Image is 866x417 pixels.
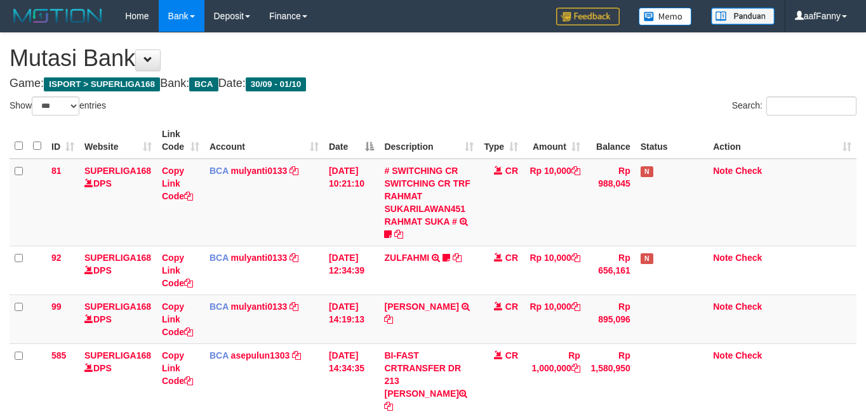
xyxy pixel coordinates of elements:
a: # SWITCHING CR SWITCHING CR TRF RAHMAT SUKARILAWAN451 RAHMAT SUKA # [384,166,470,227]
th: Account: activate to sort column ascending [204,122,324,159]
span: 30/09 - 01/10 [246,77,307,91]
a: SUPERLIGA168 [84,350,151,361]
span: Has Note [641,253,653,264]
a: Check [735,301,762,312]
span: 92 [51,253,62,263]
a: Copy BI-FAST CRTRANSFER DR 213 ALFID YODA PRASETY to clipboard [384,401,393,411]
a: Note [713,253,733,263]
td: Rp 988,045 [585,159,636,246]
th: Description: activate to sort column ascending [379,122,479,159]
a: mulyanti0133 [231,166,288,176]
a: Copy mulyanti0133 to clipboard [290,253,298,263]
a: SUPERLIGA168 [84,253,151,263]
img: Feedback.jpg [556,8,620,25]
th: Action: activate to sort column ascending [708,122,856,159]
img: MOTION_logo.png [10,6,106,25]
a: [PERSON_NAME] [384,301,458,312]
a: mulyanti0133 [231,301,288,312]
th: Status [636,122,708,159]
span: 585 [51,350,66,361]
th: Website: activate to sort column ascending [79,122,157,159]
th: Link Code: activate to sort column ascending [157,122,204,159]
td: [DATE] 10:21:10 [324,159,380,246]
span: 81 [51,166,62,176]
a: Copy Link Code [162,166,193,201]
a: Copy ZULFAHMI to clipboard [453,253,462,263]
a: Check [735,253,762,263]
a: Copy Link Code [162,253,193,288]
label: Search: [732,96,856,116]
td: [DATE] 14:19:13 [324,295,380,343]
td: DPS [79,295,157,343]
td: Rp 10,000 [523,295,585,343]
span: 99 [51,301,62,312]
a: Copy Rp 10,000 to clipboard [571,166,580,176]
a: mulyanti0133 [231,253,288,263]
a: Note [713,166,733,176]
a: Copy Link Code [162,301,193,337]
a: Check [735,350,762,361]
img: Button%20Memo.svg [639,8,692,25]
a: Note [713,350,733,361]
a: Copy MUHAMMAD REZA to clipboard [384,314,393,324]
span: BCA [210,253,229,263]
td: DPS [79,246,157,295]
span: CR [505,166,518,176]
span: BCA [189,77,218,91]
a: Copy Rp 10,000 to clipboard [571,301,580,312]
a: Copy mulyanti0133 to clipboard [290,301,298,312]
h4: Game: Bank: Date: [10,77,856,90]
span: CR [505,253,518,263]
td: [DATE] 12:34:39 [324,246,380,295]
td: DPS [79,159,157,246]
a: SUPERLIGA168 [84,166,151,176]
label: Show entries [10,96,106,116]
th: Date: activate to sort column descending [324,122,380,159]
span: BCA [210,350,229,361]
a: Note [713,301,733,312]
a: Copy Rp 1,000,000 to clipboard [571,363,580,373]
a: SUPERLIGA168 [84,301,151,312]
a: Copy Link Code [162,350,193,386]
td: Rp 10,000 [523,159,585,246]
span: ISPORT > SUPERLIGA168 [44,77,160,91]
span: BCA [210,301,229,312]
th: Amount: activate to sort column ascending [523,122,585,159]
select: Showentries [32,96,79,116]
td: Rp 895,096 [585,295,636,343]
td: Rp 10,000 [523,246,585,295]
span: CR [505,350,518,361]
a: asepulun1303 [231,350,290,361]
a: Copy Rp 10,000 to clipboard [571,253,580,263]
img: panduan.png [711,8,775,25]
span: BCA [210,166,229,176]
a: Copy # SWITCHING CR SWITCHING CR TRF RAHMAT SUKARILAWAN451 RAHMAT SUKA # to clipboard [394,229,403,239]
span: Has Note [641,166,653,177]
td: Rp 656,161 [585,246,636,295]
a: Check [735,166,762,176]
input: Search: [766,96,856,116]
a: Copy mulyanti0133 to clipboard [290,166,298,176]
a: ZULFAHMI [384,253,429,263]
th: Balance [585,122,636,159]
th: Type: activate to sort column ascending [479,122,523,159]
span: CR [505,301,518,312]
a: Copy asepulun1303 to clipboard [292,350,301,361]
th: ID: activate to sort column ascending [46,122,79,159]
h1: Mutasi Bank [10,46,856,71]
